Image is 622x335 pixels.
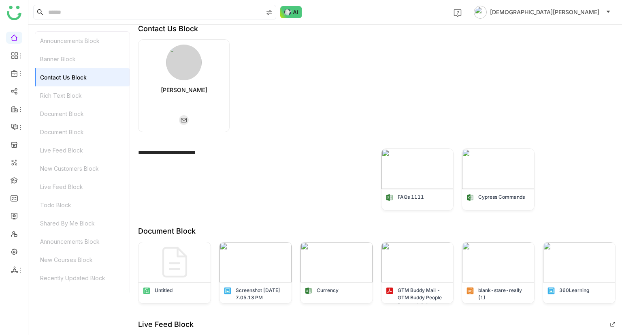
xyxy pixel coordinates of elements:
[317,287,339,294] div: Currency
[7,6,21,20] img: logo
[381,149,454,189] img: 68d275cfd83d613a59cf5f59
[35,86,130,105] div: Rich Text Block
[161,85,207,95] div: [PERSON_NAME]
[138,320,194,329] div: Live Feed Block
[35,232,130,251] div: Announcements Block
[478,193,525,201] div: Cypress Commands
[490,8,599,17] span: [DEMOGRAPHIC_DATA][PERSON_NAME]
[543,242,615,282] img: 68c13eb55327bc3c43c441b7
[466,193,474,202] img: xlsx.svg
[219,242,292,282] img: 68c971e652e66838b951db03
[236,287,288,301] div: Screenshot [DATE] 7.05.13 PM
[559,287,589,294] div: 360Learning
[35,287,130,305] div: Report Block
[478,287,530,301] div: blank-stare-really (1)
[300,242,373,282] img: 68ca5f91e96c8214a3b3c5ab
[224,287,232,295] img: png.svg
[35,141,130,159] div: Live Feed Block
[35,105,130,123] div: Document Block
[35,68,130,86] div: Contact Us Block
[35,269,130,287] div: Recently Updated Block
[35,123,130,141] div: Document Block
[155,242,195,282] img: default-img.svg
[474,6,487,19] img: avatar
[398,193,424,201] div: FAQs 1111
[266,9,273,16] img: search-type.svg
[138,24,198,33] div: Contact Us Block
[472,6,612,19] button: [DEMOGRAPHIC_DATA][PERSON_NAME]
[454,9,462,17] img: help.svg
[155,287,173,294] div: Untitled
[398,287,449,307] div: GTM Buddy Mail - GTM Buddy People Research & Account Map – Summary Report.pdf
[386,193,394,202] img: xlsx.svg
[143,287,151,295] img: paper.svg
[35,178,130,196] div: Live Feed Block
[35,50,130,68] div: Banner Block
[35,32,130,50] div: Announcements Block
[179,115,189,125] img: gmail.svg
[280,6,302,18] img: ask-buddy-normal.svg
[35,196,130,214] div: Todo Block
[466,287,474,295] img: gif.svg
[386,287,394,295] img: pdf.svg
[305,287,313,295] img: xlsx.svg
[462,149,534,189] img: 68d2842dd83d613a59cf6050
[138,227,196,235] div: Document Block
[381,242,454,282] img: 68c41ab673061363068870e3
[547,287,555,295] img: png.svg
[35,251,130,269] div: New Courses Block
[462,242,534,282] img: 68c140145327bc3c43c44e8e
[166,45,202,80] img: 684fd8469a55a50394c15cc7
[35,159,130,178] div: New Customers Block
[35,214,130,232] div: Shared By Me Block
